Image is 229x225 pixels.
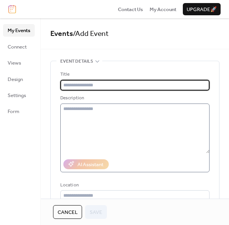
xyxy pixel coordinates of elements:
img: logo [8,5,16,13]
button: Upgrade🚀 [183,3,221,15]
a: My Account [150,5,176,13]
span: Settings [8,92,26,99]
a: Connect [3,40,35,53]
div: Location [60,181,208,189]
span: Event details [60,58,93,65]
span: Views [8,59,21,67]
div: Description [60,94,208,102]
span: Upgrade 🚀 [187,6,217,13]
span: My Account [150,6,176,13]
a: Design [3,73,35,85]
div: Title [60,71,208,78]
span: / Add Event [73,27,109,41]
a: Settings [3,89,35,101]
span: Design [8,76,23,83]
a: My Events [3,24,35,36]
button: Cancel [53,205,82,219]
a: Events [50,27,73,41]
span: Form [8,108,19,115]
span: My Events [8,27,30,34]
a: Views [3,57,35,69]
span: Connect [8,43,27,51]
a: Form [3,105,35,117]
a: Contact Us [118,5,143,13]
span: Contact Us [118,6,143,13]
span: Cancel [58,209,77,216]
